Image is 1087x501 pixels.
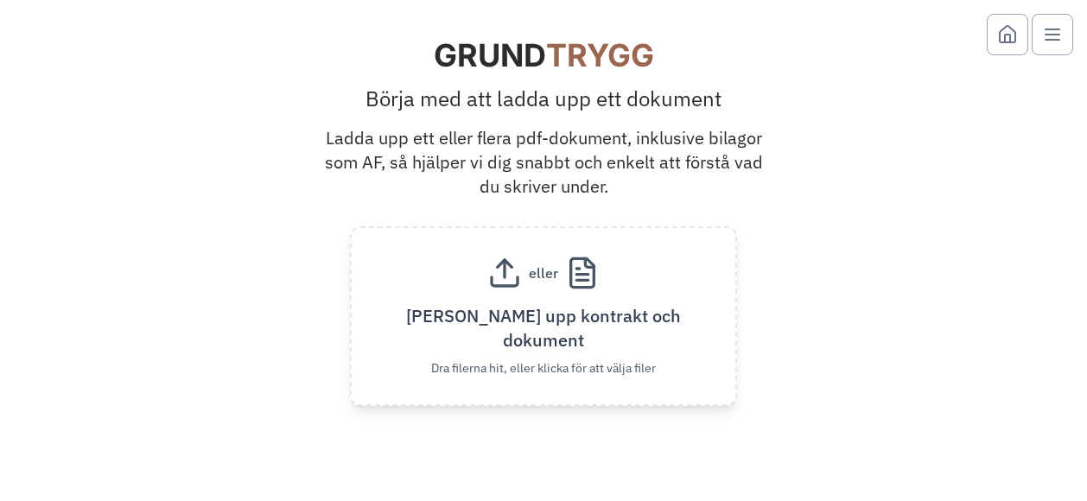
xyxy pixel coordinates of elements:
span: eller [522,263,565,283]
span: TRYGG [546,40,654,71]
button: Open menu [1032,14,1073,55]
p: Ladda upp ett eller flera pdf-dokument, inklusive bilagor som AF, så hjälper vi dig snabbt och en... [322,126,765,199]
span: [PERSON_NAME] upp kontrakt och dokument [379,304,708,352]
span: Dra filerna hit, eller klicka för att välja filer [431,359,656,377]
p: Börja med att ladda upp ett dokument [322,85,765,112]
span: GRUND [434,40,546,71]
